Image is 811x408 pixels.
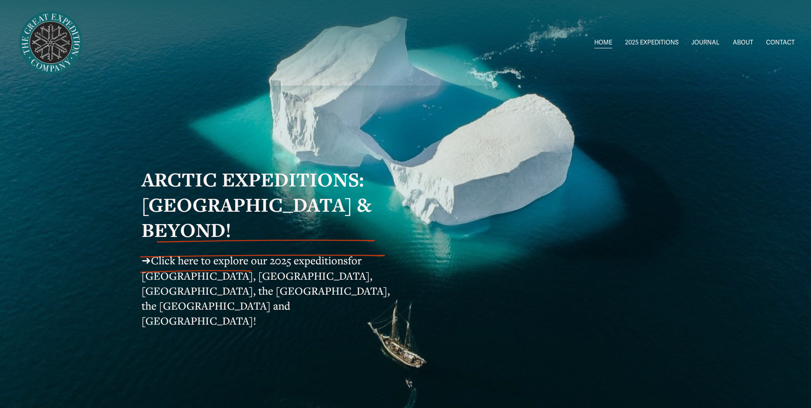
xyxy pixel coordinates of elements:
[733,37,753,49] a: ABOUT
[151,253,348,267] a: Click here to explore our 2025 expeditions
[142,253,392,328] span: for [GEOGRAPHIC_DATA], [GEOGRAPHIC_DATA], [GEOGRAPHIC_DATA], the [GEOGRAPHIC_DATA], the [GEOGRAPH...
[142,166,376,243] strong: ARCTIC EXPEDITIONS: [GEOGRAPHIC_DATA] & BEYOND!
[766,37,795,49] a: CONTACT
[16,8,86,77] img: Arctic Expeditions
[594,37,612,49] a: HOME
[625,37,678,49] a: folder dropdown
[691,37,720,49] a: JOURNAL
[625,37,678,48] span: 2025 EXPEDITIONS
[142,253,151,267] span: ➜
